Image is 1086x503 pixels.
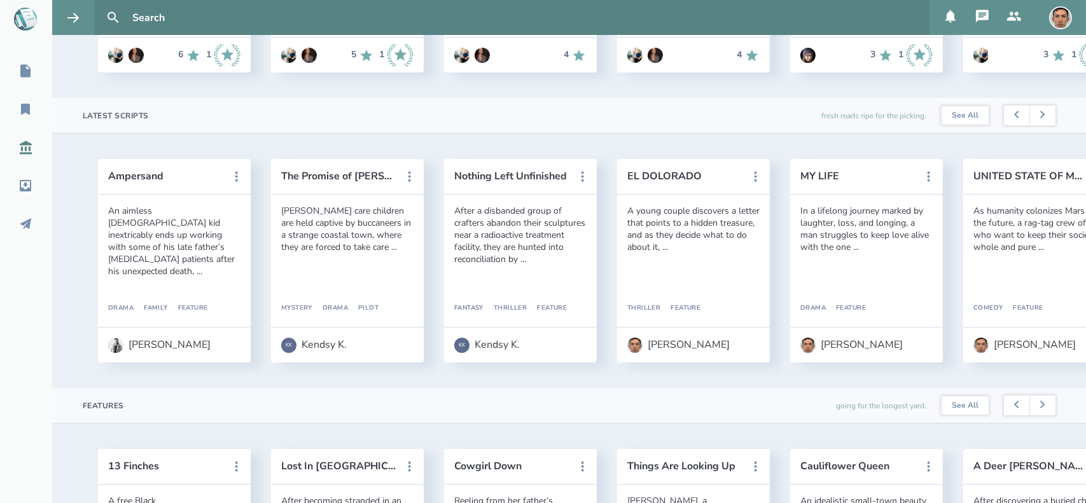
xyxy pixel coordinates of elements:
button: Things Are Looking Up [627,460,742,472]
div: Thriller [627,305,660,312]
a: See All [942,106,989,125]
div: 1 Industry Recommends [898,44,933,67]
div: Kendsy K. [302,339,347,350]
img: user_1604966854-crop.jpg [302,48,317,63]
div: Kendsy K. [475,339,520,350]
a: KKKendsy K. [454,331,520,359]
div: fresh reads ripe for the picking. [821,98,926,133]
img: user_1756948650-crop.jpg [627,338,643,353]
div: Latest Scripts [83,111,149,121]
div: 3 [1043,50,1048,60]
div: [PERSON_NAME] [129,339,211,350]
img: user_1673573717-crop.jpg [973,48,989,63]
button: 13 Finches [108,460,223,472]
img: user_1756948650-crop.jpg [1049,6,1072,29]
div: 1 [898,50,903,60]
div: 4 [564,50,569,60]
button: Nothing Left Unfinished [454,170,569,182]
div: [PERSON_NAME] [994,339,1076,350]
div: Pilot [348,305,379,312]
div: Fantasy [454,305,484,312]
div: 1 Industry Recommends [379,44,414,67]
button: EL DOLORADO [627,170,742,182]
img: user_1604966854-crop.jpg [475,48,490,63]
div: Thriller [484,305,527,312]
div: KK [281,338,296,353]
div: 3 [870,50,875,60]
div: Comedy [973,305,1003,312]
img: user_1604966854-crop.jpg [648,48,663,63]
div: [PERSON_NAME] [821,339,903,350]
a: KKKendsy K. [281,331,347,359]
img: user_1604966854-crop.jpg [129,48,144,63]
div: Drama [312,305,348,312]
div: Drama [108,305,134,312]
div: KK [454,338,470,353]
div: 3 Recommends [870,44,893,67]
img: user_1673573717-crop.jpg [454,48,470,63]
button: Cowgirl Down [454,460,569,472]
div: 1 Industry Recommends [206,44,240,67]
div: 6 [178,50,183,60]
div: Drama [800,305,826,312]
div: 4 [737,50,742,60]
a: [PERSON_NAME] [108,331,211,359]
button: Cauliflower Queen [800,460,915,472]
div: In a lifelong journey marked by laughter, loss, and longing, a man struggles to keep love alive w... [800,205,933,253]
div: 5 Recommends [351,44,374,67]
div: [PERSON_NAME] [648,339,730,350]
div: 6 Recommends [178,44,201,67]
img: user_1597253789-crop.jpg [800,48,816,63]
img: user_1716403022-crop.jpg [108,338,123,353]
div: 1 [206,50,211,60]
button: MY LIFE [800,170,915,182]
div: 5 [351,50,356,60]
div: going for the longest yard. [836,388,926,423]
a: Go to Anthony Miguel Cantu's profile [973,41,989,69]
a: [PERSON_NAME] [800,331,903,359]
img: user_1673573717-crop.jpg [281,48,296,63]
div: 1 [1071,50,1076,60]
div: 3 Recommends [1043,44,1066,67]
div: A young couple discovers a letter that points to a hidden treasure, and as they decide what to do... [627,205,760,253]
div: 4 Recommends [564,48,587,63]
div: Features [83,401,124,411]
a: [PERSON_NAME] [973,331,1076,359]
div: [PERSON_NAME] care children are held captive by buccaneers in a strange coastal town, where they ... [281,205,414,253]
a: Go to Zaelyna (Zae) Beck's profile [800,41,816,69]
div: Feature [660,305,700,312]
div: Feature [168,305,208,312]
a: See All [942,396,989,415]
img: user_1756948650-crop.jpg [800,338,816,353]
img: user_1673573717-crop.jpg [108,48,123,63]
img: user_1756948650-crop.jpg [973,338,989,353]
div: Feature [527,305,567,312]
div: An aimless [DEMOGRAPHIC_DATA] kid inextricably ends up working with some of his late father’s [ME... [108,205,240,277]
button: Ampersand [108,170,223,182]
div: After a disbanded group of crafters abandon their sculptures near a radioactive treatment facilit... [454,205,587,265]
img: user_1673573717-crop.jpg [627,48,643,63]
div: Mystery [281,305,312,312]
div: 4 Recommends [737,48,760,63]
div: Feature [1003,305,1043,312]
div: Feature [826,305,866,312]
div: Family [134,305,168,312]
div: 1 [379,50,384,60]
button: The Promise of [PERSON_NAME] [281,170,396,182]
a: [PERSON_NAME] [627,331,730,359]
button: Lost In [GEOGRAPHIC_DATA] [281,460,396,472]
